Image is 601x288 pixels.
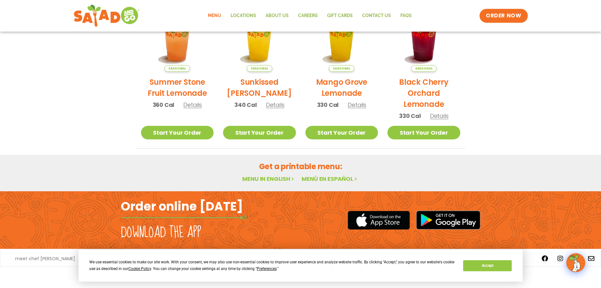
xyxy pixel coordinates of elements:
a: Locations [226,9,261,23]
a: meet chef [PERSON_NAME] [15,256,75,261]
a: Careers [293,9,322,23]
h2: Order online [DATE] [121,199,243,214]
span: Preferences [257,267,277,271]
a: Start Your Order [387,126,460,139]
a: Menu [203,9,226,23]
a: About Us [261,9,293,23]
a: Menu in English [242,175,295,183]
img: wpChatIcon [567,254,585,272]
span: Seasonal [329,65,354,72]
span: Seasonal [164,65,190,72]
span: 330 Cal [317,101,339,109]
span: 360 Cal [153,101,174,109]
a: Menú en español [302,175,358,183]
img: appstore [348,210,410,230]
h2: Sunkissed [PERSON_NAME] [223,77,296,99]
a: Start Your Order [141,126,214,139]
span: Seasonal [411,65,437,72]
h2: Summer Stone Fruit Lemonade [141,77,214,99]
div: We use essential cookies to make our site work. With your consent, we may also use non-essential ... [89,259,456,272]
a: ORDER NOW [480,9,527,23]
div: Cookie Consent Prompt [79,249,523,282]
a: FAQs [396,9,416,23]
span: 340 Cal [234,101,257,109]
span: Details [348,101,366,109]
h2: Mango Grove Lemonade [305,77,378,99]
span: Details [183,101,202,109]
span: 330 Cal [399,112,421,120]
nav: Menu [203,9,416,23]
h2: Black Cherry Orchard Lemonade [387,77,460,110]
a: Contact Us [357,9,396,23]
span: Details [430,112,449,120]
span: Details [266,101,285,109]
h2: Get a printable menu: [136,161,465,172]
span: Cookie Policy [128,267,151,271]
img: fork [121,216,247,219]
img: new-SAG-logo-768×292 [74,3,140,28]
span: Seasonal [247,65,272,72]
span: ORDER NOW [486,12,521,20]
a: Start Your Order [305,126,378,139]
button: Accept [463,260,512,271]
img: google_play [416,211,480,230]
a: GIFT CARDS [322,9,357,23]
a: Start Your Order [223,126,296,139]
h2: Download the app [121,224,201,242]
